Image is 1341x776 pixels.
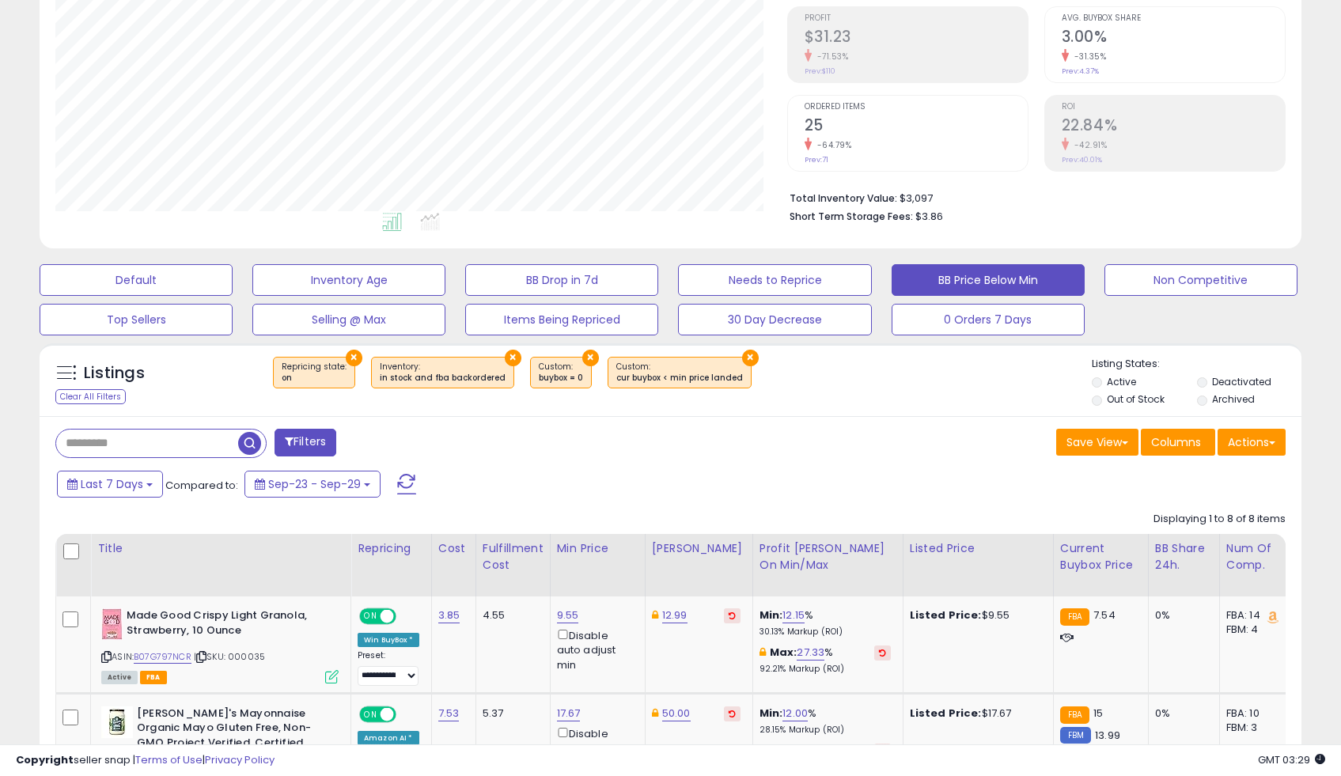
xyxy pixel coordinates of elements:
b: Listed Price: [910,608,982,623]
div: % [760,645,891,675]
li: $3,097 [790,187,1274,206]
div: FBM: 3 [1226,721,1278,735]
button: 0 Orders 7 Days [892,304,1085,335]
div: 0% [1155,608,1207,623]
div: Win BuyBox * [358,633,419,647]
img: 610tYg7PlTL._SL40_.jpg [101,706,133,738]
button: Selling @ Max [252,304,445,335]
small: -42.91% [1069,139,1108,151]
span: Inventory : [380,361,506,384]
span: Custom: [539,361,583,384]
a: 50.00 [662,706,691,721]
h2: 25 [805,116,1028,138]
span: Last 7 Days [81,476,143,492]
b: Max: [770,645,797,660]
button: Default [40,264,233,296]
p: 28.15% Markup (ROI) [760,725,891,736]
a: 9.55 [557,608,579,623]
span: 13.99 [1095,728,1120,743]
div: Disable auto adjust min [557,626,633,672]
small: -64.79% [812,139,852,151]
b: Min: [760,608,783,623]
button: Sep-23 - Sep-29 [244,471,381,498]
span: All listings currently available for purchase on Amazon [101,671,138,684]
div: $9.55 [910,608,1041,623]
h5: Listings [84,362,145,384]
button: Columns [1141,429,1215,456]
small: Prev: 4.37% [1062,66,1099,76]
a: Terms of Use [135,752,203,767]
a: 7.53 [438,706,460,721]
div: Clear All Filters [55,389,126,404]
span: 2025-10-7 03:29 GMT [1258,752,1325,767]
a: 12.99 [662,608,688,623]
label: Deactivated [1212,375,1271,388]
h2: 3.00% [1062,28,1285,49]
div: in stock and fba backordered [380,373,506,384]
img: 41t8kSPbhCL._SL40_.jpg [101,608,123,640]
p: 92.21% Markup (ROI) [760,664,891,675]
button: × [505,350,521,366]
button: × [742,350,759,366]
h2: $31.23 [805,28,1028,49]
button: 30 Day Decrease [678,304,871,335]
label: Out of Stock [1107,392,1165,406]
span: FBA [140,671,167,684]
button: Actions [1218,429,1286,456]
span: 15 [1093,706,1103,721]
div: Cost [438,540,469,557]
div: Current Buybox Price [1060,540,1142,573]
b: Min: [760,706,783,721]
b: Listed Price: [910,706,982,721]
span: Repricing state : [282,361,347,384]
span: ON [361,610,381,623]
div: FBM: 4 [1226,623,1278,637]
button: Inventory Age [252,264,445,296]
span: Profit [805,14,1028,23]
span: Columns [1151,434,1201,450]
div: Num of Comp. [1226,540,1284,573]
a: Privacy Policy [205,752,275,767]
span: OFF [394,707,419,721]
span: OFF [394,610,419,623]
div: 5.37 [483,706,538,721]
small: FBA [1060,706,1089,724]
div: seller snap | | [16,753,275,768]
span: Custom: [616,361,743,384]
div: Title [97,540,344,557]
b: Made Good Crispy Light Granola, Strawberry, 10 Ounce [127,608,319,642]
strong: Copyright [16,752,74,767]
button: Non Competitive [1104,264,1297,296]
small: FBA [1060,608,1089,626]
p: Listing States: [1092,357,1301,372]
p: 30.13% Markup (ROI) [760,626,891,638]
div: FBA: 14 [1226,608,1278,623]
th: The percentage added to the cost of goods (COGS) that forms the calculator for Min & Max prices. [752,534,903,596]
div: Disable auto adjust min [557,725,633,770]
a: 12.15 [782,608,805,623]
div: [PERSON_NAME] [652,540,746,557]
div: 0% [1155,706,1207,721]
a: 27.33 [797,645,824,661]
label: Active [1107,375,1136,388]
div: FBA: 10 [1226,706,1278,721]
button: Filters [275,429,336,456]
a: 17.67 [557,706,581,721]
span: Avg. Buybox Share [1062,14,1285,23]
h2: 22.84% [1062,116,1285,138]
span: $3.86 [915,209,943,224]
b: Total Inventory Value: [790,191,897,205]
button: Last 7 Days [57,471,163,498]
small: Prev: $110 [805,66,835,76]
small: Prev: 40.01% [1062,155,1102,165]
div: buybox = 0 [539,373,583,384]
div: % [760,608,891,638]
div: Repricing [358,540,425,557]
div: cur buybox < min price landed [616,373,743,384]
small: -31.35% [1069,51,1107,62]
small: Prev: 71 [805,155,828,165]
button: Save View [1056,429,1138,456]
div: Fulfillment Cost [483,540,544,573]
span: | SKU: 000035 [194,650,265,663]
div: Displaying 1 to 8 of 8 items [1153,512,1286,527]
